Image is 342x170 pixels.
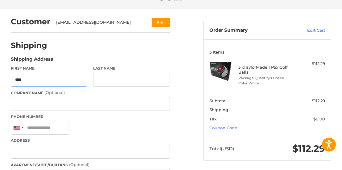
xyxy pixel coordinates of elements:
label: Phone Number [11,114,170,119]
button: Edit [152,18,170,27]
small: (Optional) [69,162,89,167]
small: (Optional) [44,90,65,95]
span: Total (USD) [209,146,234,152]
span: Tax [209,116,216,121]
a: Coupon Code [209,125,237,130]
h2: Customer [11,17,50,26]
span: $112.29 [312,98,325,103]
div: United States: +1 [11,121,25,135]
legend: Shipping Address [11,56,53,66]
div: $112.29 [296,61,325,67]
span: $0.00 [313,116,325,121]
h4: 3 x TaylorMade TP5x Golf Balls [238,65,295,75]
label: Company Name [11,90,170,96]
h2: Shipping [11,41,47,50]
a: Edit Cart [288,27,325,34]
li: Color White [238,81,295,86]
label: Address [11,138,170,143]
h3: 3 Items [209,50,325,55]
span: $112.29 [292,143,325,154]
span: Shipping [209,107,228,112]
div: [EMAIL_ADDRESS][DOMAIN_NAME] [56,19,140,26]
h3: Order Summary [209,27,288,34]
span: Subtotal [209,98,227,103]
label: Apartment/Suite/Building [11,162,170,168]
label: First Name [11,66,87,71]
label: Last Name [93,66,170,71]
li: Package Quantity 1 Dozen [238,75,295,81]
span: -- [322,107,325,112]
iframe: Google Customer Reviews [291,153,342,170]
